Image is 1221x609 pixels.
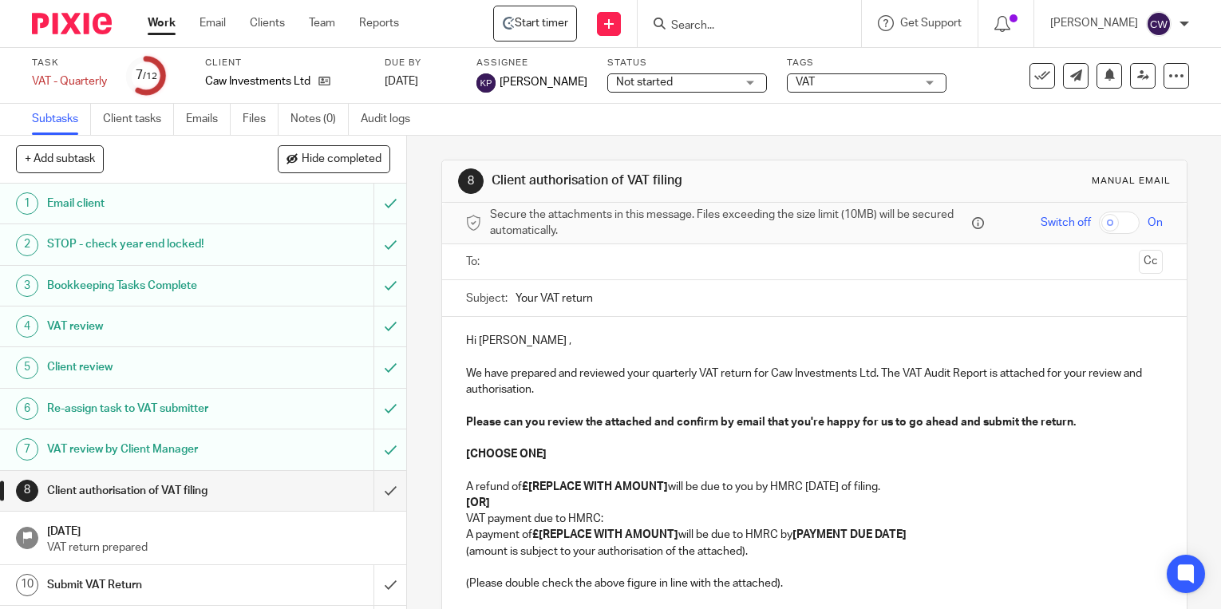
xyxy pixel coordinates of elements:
h1: Email client [47,192,255,216]
strong: £[REPLACE WITH AMOUNT] [522,481,668,492]
a: Subtasks [32,104,91,135]
p: [PERSON_NAME] [1050,15,1138,31]
label: Task [32,57,107,69]
span: Start timer [515,15,568,31]
strong: [PAYMENT DUE DATE] [792,529,907,540]
span: Not started [616,77,673,88]
a: Clients [250,15,285,31]
div: 8 [458,168,484,194]
h1: Client authorisation of VAT filing [47,479,255,503]
h1: VAT review by Client Manager [47,437,255,461]
a: Emails [186,104,231,135]
div: 4 [16,315,38,338]
h1: Bookkeeping Tasks Complete [47,274,255,298]
span: Hide completed [302,153,381,166]
div: 7 [136,66,157,85]
label: Assignee [476,57,587,69]
h1: Re-assign task to VAT submitter [47,397,255,421]
strong: £[REPLACE WITH AMOUNT] [532,529,678,540]
h1: STOP - check year end locked! [47,232,255,256]
h1: [DATE] [47,520,390,540]
span: Get Support [900,18,962,29]
p: VAT payment due to HMRC: [466,511,1163,527]
a: Files [243,104,279,135]
h1: Client authorisation of VAT filing [492,172,848,189]
div: 8 [16,480,38,502]
p: A payment of will be due to HMRC by [466,527,1163,543]
a: Team [309,15,335,31]
label: Tags [787,57,946,69]
span: Secure the attachments in this message. Files exceeding the size limit (10MB) will be secured aut... [490,207,969,239]
button: + Add subtask [16,145,104,172]
strong: [OR] [466,497,490,508]
label: Due by [385,57,456,69]
span: [PERSON_NAME] [500,74,587,90]
input: Search [670,19,813,34]
div: 10 [16,574,38,596]
a: Caw Investments Ltd - VAT - Quarterly [493,6,577,42]
span: On [1148,215,1163,231]
label: Client [205,57,365,69]
div: 1 [16,192,38,215]
a: Notes (0) [290,104,349,135]
div: 5 [16,357,38,379]
strong: Please can you review the attached and confirm by email that you're happy for us to go ahead and ... [466,417,1076,428]
label: To: [466,254,484,270]
h1: Submit VAT Return [47,573,255,597]
a: Work [148,15,176,31]
p: Caw Investments Ltd [205,73,310,89]
p: (amount is subject to your authorisation of the attached). [466,544,1163,560]
span: Switch off [1041,215,1091,231]
div: VAT - Quarterly [32,73,107,89]
p: A refund of will be due to you by HMRC [DATE] of filing. [466,479,1163,495]
p: VAT return prepared [47,540,390,556]
h1: VAT review [47,314,255,338]
p: We have prepared and reviewed your quarterly VAT return for Caw Investments Ltd. The VAT Audit Re... [466,366,1163,398]
a: Client tasks [103,104,174,135]
button: Cc [1139,250,1163,274]
div: 6 [16,397,38,420]
button: Hide completed [278,145,390,172]
a: Reports [359,15,399,31]
p: (Please double check the above figure in line with the attached). [466,575,1163,591]
a: Email [200,15,226,31]
img: svg%3E [1146,11,1172,37]
a: Audit logs [361,104,422,135]
p: Hi [PERSON_NAME] , [466,333,1163,349]
img: svg%3E [476,73,496,93]
div: 2 [16,234,38,256]
div: 7 [16,438,38,461]
div: 3 [16,275,38,297]
img: Pixie [32,13,112,34]
span: VAT [796,77,815,88]
div: Manual email [1092,175,1171,188]
small: /12 [143,72,157,81]
h1: Client review [47,355,255,379]
label: Subject: [466,291,508,306]
strong: [CHOOSE ONE] [466,449,547,460]
label: Status [607,57,767,69]
span: [DATE] [385,76,418,87]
